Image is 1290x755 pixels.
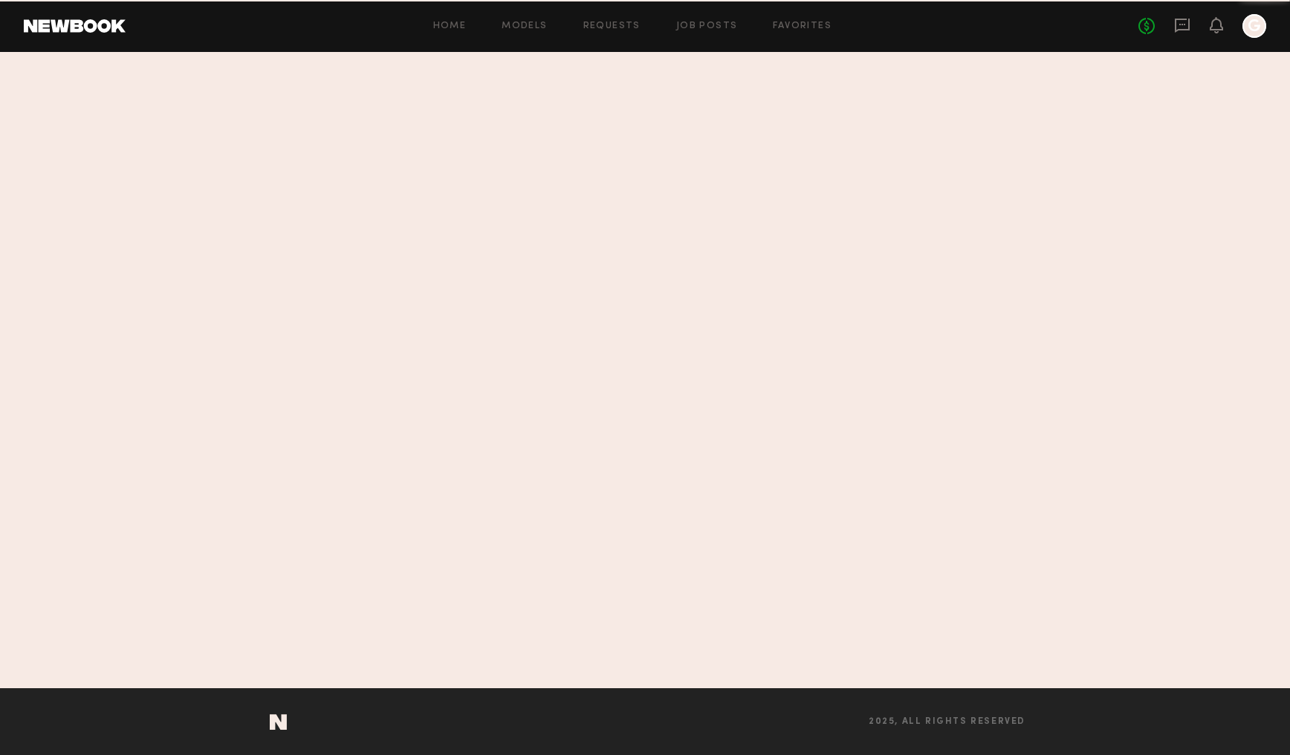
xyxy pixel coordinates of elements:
[1242,14,1266,38] a: G
[502,22,547,31] a: Models
[676,22,738,31] a: Job Posts
[773,22,832,31] a: Favorites
[869,717,1025,727] span: 2025, all rights reserved
[433,22,467,31] a: Home
[583,22,641,31] a: Requests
